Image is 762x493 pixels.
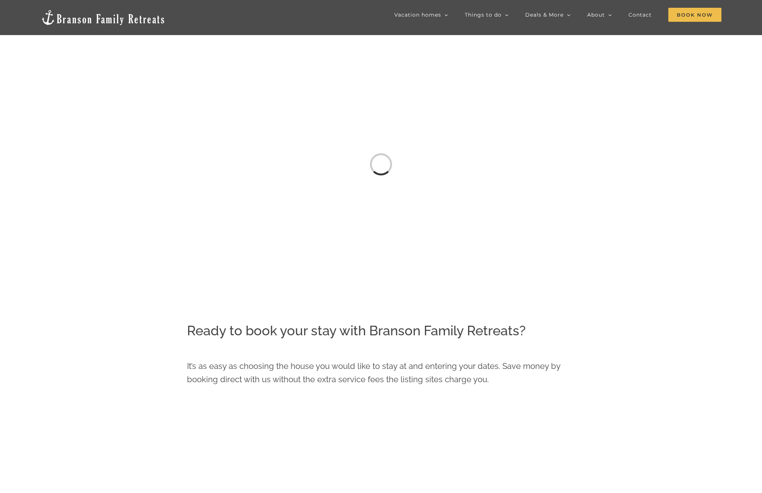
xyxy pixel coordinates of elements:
span: Things to do [465,12,502,17]
span: Deals & More [525,12,564,17]
span: About [587,12,605,17]
img: Branson Family Retreats Logo [41,9,166,26]
a: Contact [628,7,652,22]
div: Loading... [370,153,392,175]
a: About [587,7,612,22]
nav: Main Menu [394,7,721,22]
a: Book Now [668,7,721,22]
p: It’s as easy as choosing the house you would like to stay at and entering your dates. Save money ... [187,360,575,386]
span: Book Now [668,8,721,22]
h2: Ready to book your stay with Branson Family Retreats? [187,321,575,340]
a: Deals & More [525,7,571,22]
a: Vacation homes [394,7,448,22]
span: Vacation homes [394,12,441,17]
span: Contact [628,12,652,17]
a: Things to do [465,7,509,22]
